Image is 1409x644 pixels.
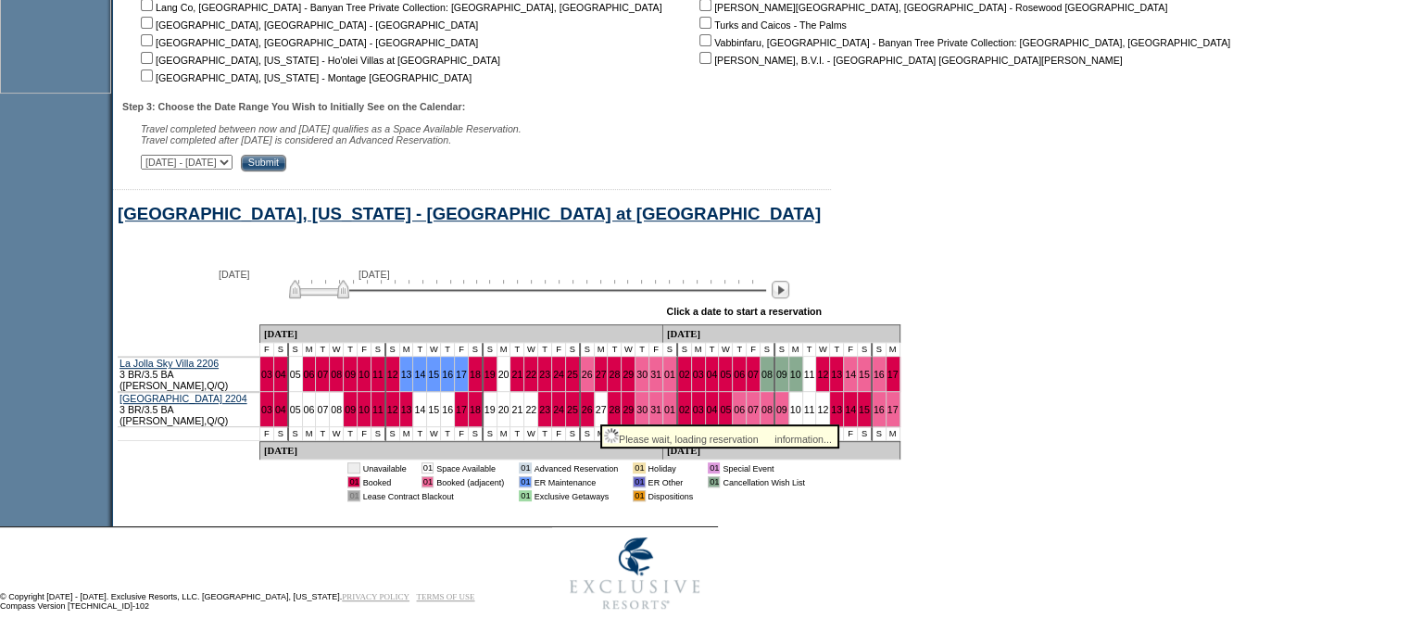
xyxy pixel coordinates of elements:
td: F [260,427,274,441]
nobr: [GEOGRAPHIC_DATA], [US_STATE] - Ho'olei Villas at [GEOGRAPHIC_DATA] [137,55,500,66]
nobr: Lang Co, [GEOGRAPHIC_DATA] - Banyan Tree Private Collection: [GEOGRAPHIC_DATA], [GEOGRAPHIC_DATA] [137,2,662,13]
td: S [761,343,775,357]
td: [DATE] [663,324,900,343]
td: M [789,343,803,357]
a: 15 [859,369,870,380]
td: 01 [633,476,645,487]
nobr: [GEOGRAPHIC_DATA], [GEOGRAPHIC_DATA] - [GEOGRAPHIC_DATA] [137,19,478,31]
a: PRIVACY POLICY [342,592,409,601]
a: 10 [359,369,370,380]
a: 23 [539,369,550,380]
a: 22 [525,404,536,415]
td: S [289,427,303,441]
td: Booked [363,476,407,487]
a: 28 [609,404,620,415]
td: F [649,343,663,357]
a: 22 [525,369,536,380]
a: 30 [636,404,648,415]
td: W [427,427,441,441]
td: Cancellation Wish List [723,476,805,487]
td: S [274,427,289,441]
span: [DATE] [359,269,390,280]
a: 10 [359,404,370,415]
a: 29 [623,369,634,380]
input: Submit [241,155,286,171]
a: 06 [304,404,315,415]
nobr: Travel completed after [DATE] is considered an Advanced Reservation. [141,134,451,145]
a: 06 [304,369,315,380]
a: 31 [650,369,661,380]
a: 16 [874,369,885,380]
td: T [441,427,455,441]
td: F [844,343,858,357]
td: M [595,343,609,357]
a: 25 [567,369,578,380]
a: 07 [317,404,328,415]
td: S [386,427,400,441]
a: 17 [887,369,899,380]
a: 25 [567,404,578,415]
td: M [303,343,317,357]
td: S [775,343,789,357]
td: S [678,343,692,357]
td: S [289,343,303,357]
a: 11 [804,404,815,415]
span: Travel completed between now and [DATE] qualifies as a Space Available Reservation. [141,123,522,134]
td: S [581,427,595,441]
td: S [469,343,484,357]
td: F [358,343,371,357]
td: 3 BR/3.5 BA ([PERSON_NAME],Q/Q) [118,357,260,392]
a: 06 [734,369,745,380]
td: W [330,427,344,441]
td: Booked (adjacent) [436,476,504,487]
td: S [371,427,386,441]
td: [DATE] [260,324,663,343]
a: 05 [290,404,301,415]
td: T [510,427,524,441]
a: 14 [414,369,425,380]
a: [GEOGRAPHIC_DATA], [US_STATE] - [GEOGRAPHIC_DATA] at [GEOGRAPHIC_DATA] [118,204,821,223]
td: 01 [421,476,434,487]
a: 14 [414,404,425,415]
nobr: [GEOGRAPHIC_DATA], [GEOGRAPHIC_DATA] - [GEOGRAPHIC_DATA] [137,37,478,48]
td: Unavailable [363,462,407,474]
a: La Jolla Sky Villa 2206 [120,358,219,369]
td: M [400,343,414,357]
td: F [455,427,469,441]
img: Exclusive Resorts [552,527,718,620]
td: T [608,343,622,357]
a: 05 [720,404,731,415]
a: 05 [720,369,731,380]
a: 01 [664,404,675,415]
a: 12 [817,369,828,380]
td: W [427,343,441,357]
td: S [858,427,873,441]
td: M [595,427,609,441]
td: T [441,343,455,357]
td: W [622,343,635,357]
td: T [413,343,427,357]
nobr: Turks and Caicos - The Palms [696,19,847,31]
a: 05 [290,369,301,380]
td: 01 [519,462,531,474]
td: S [484,427,497,441]
td: S [873,427,887,441]
a: 08 [331,369,342,380]
td: W [330,343,344,357]
a: 10 [790,369,801,380]
td: T [706,343,720,357]
td: T [733,343,747,357]
td: W [719,343,733,357]
td: T [316,427,330,441]
a: 15 [428,404,439,415]
td: Special Event [723,462,805,474]
td: F [747,343,761,357]
a: 08 [761,404,773,415]
div: Please wait, loading reservation information... [604,428,836,445]
td: Lease Contract Blackout [363,490,504,501]
td: S [873,343,887,357]
td: 01 [708,462,720,474]
a: 16 [442,369,453,380]
td: S [469,427,484,441]
td: 3 BR/3.5 BA ([PERSON_NAME],Q/Q) [118,392,260,427]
